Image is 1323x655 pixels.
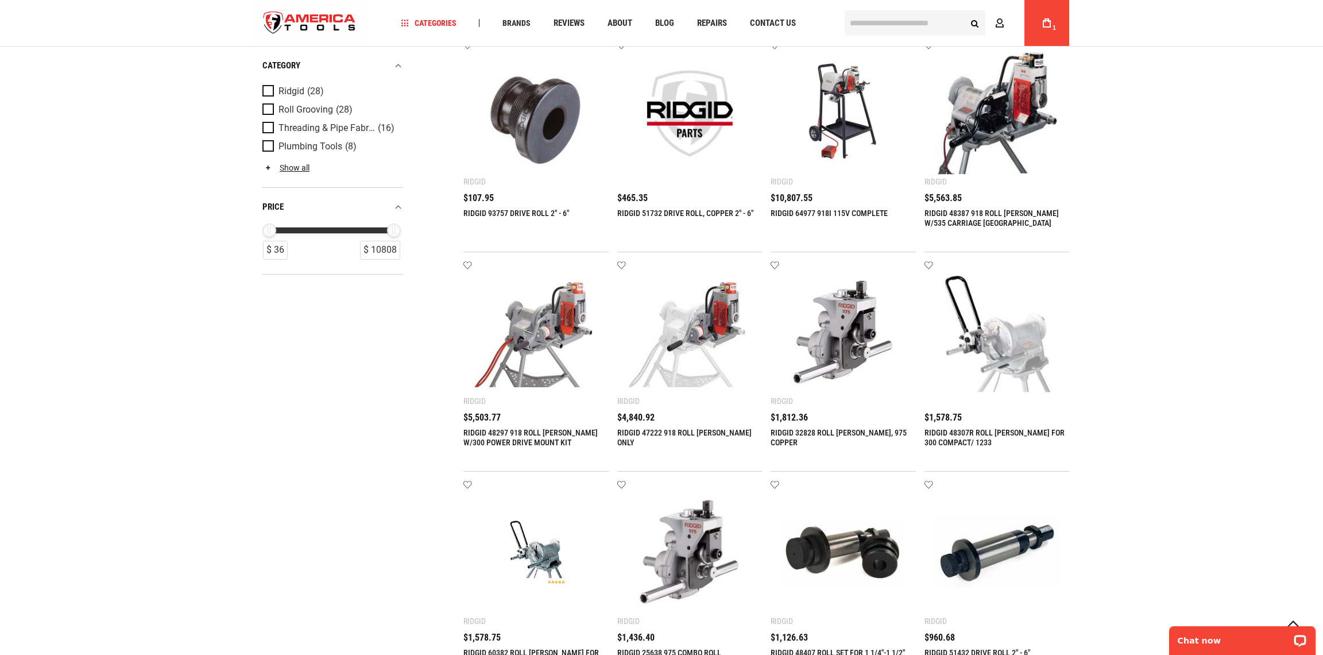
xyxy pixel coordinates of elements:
span: $10,807.55 [771,194,813,203]
div: $ 10808 [360,241,400,260]
span: Blog [655,19,674,28]
a: RIDGID 32828 ROLL [PERSON_NAME], 975 COPPER [771,428,907,447]
img: RIDGID 48387 918 ROLL GROOVER W/535 CARRIAGE MOUNT KIT [936,52,1058,175]
span: Roll Grooving [278,105,333,115]
span: $4,840.92 [617,413,655,422]
span: $1,578.75 [463,633,501,642]
a: About [602,16,637,31]
img: RIDGID 48297 918 ROLL GROOVER W/300 POWER DRIVE MOUNT KIT [475,272,597,395]
div: price [262,199,403,215]
span: Plumbing Tools [278,141,342,152]
a: Plumbing Tools (8) [262,140,400,153]
div: Ridgid [924,177,947,186]
img: RIDGID 32828 ROLL GROOVER, 975 COPPER [782,272,904,395]
a: Repairs [692,16,732,31]
span: 1 [1053,25,1056,31]
span: (28) [307,87,324,97]
img: RIDGID 93757 DRIVE ROLL 2 [475,52,597,175]
span: $465.35 [617,194,648,203]
a: Reviews [548,16,590,31]
div: Ridgid [463,396,486,406]
span: (28) [336,105,353,115]
a: Show all [262,163,310,172]
a: RIDGID 51732 DRIVE ROLL, COPPER 2" - 6" [617,209,753,218]
span: $1,812.36 [771,413,808,422]
a: Brands [497,16,536,31]
img: RIDGID 51732 DRIVE ROLL, COPPER 2 [629,52,751,175]
a: Blog [650,16,679,31]
a: RIDGID 64977 918I 115V COMPLETE [771,209,888,218]
div: Ridgid [463,617,486,626]
a: Contact Us [745,16,801,31]
span: $5,563.85 [924,194,962,203]
span: $960.68 [924,633,955,642]
span: Repairs [697,19,727,28]
a: Categories [396,16,462,31]
span: $1,126.63 [771,633,808,642]
span: $1,578.75 [924,413,962,422]
div: Ridgid [617,396,640,406]
div: Ridgid [771,396,793,406]
img: RIDGID 51432 DRIVE ROLL 2 [936,492,1058,614]
a: Ridgid (28) [262,85,400,98]
div: Ridgid [463,177,486,186]
a: RIDGID 93757 DRIVE ROLL 2" - 6" [463,209,569,218]
iframe: LiveChat chat widget [1162,619,1323,655]
img: RIDGID 64977 918I 115V COMPLETE [782,52,904,175]
span: (8) [345,142,357,152]
div: Product Filters [262,46,403,275]
span: $5,503.77 [463,413,501,422]
img: RIDGID 25638 975 COMBO ROLL GROOVER [629,492,751,614]
img: RIDGID 47222 918 ROLL GROOVER ONLY [629,272,751,395]
img: RIDGID 48307R ROLL GROOVER FOR 300 COMPACT/ 1233 [936,272,1058,395]
a: Threading & Pipe Fabrication (16) [262,122,400,134]
img: RIDGID 60382 ROLL GROOVER FOR 535 [475,492,597,614]
div: Ridgid [617,617,640,626]
span: Reviews [554,19,585,28]
div: Ridgid [771,617,793,626]
span: $107.95 [463,194,494,203]
span: (16) [378,124,394,133]
div: category [262,58,403,74]
span: Threading & Pipe Fabrication [278,123,375,133]
span: Contact Us [750,19,796,28]
a: RIDGID 48297 918 ROLL [PERSON_NAME] W/300 POWER DRIVE MOUNT KIT [463,428,598,447]
a: RIDGID 48307R ROLL [PERSON_NAME] FOR 300 COMPACT/ 1233 [924,428,1065,447]
span: $1,436.40 [617,633,655,642]
a: Roll Grooving (28) [262,103,400,116]
a: RIDGID 48387 918 ROLL [PERSON_NAME] W/535 CARRIAGE [GEOGRAPHIC_DATA] [924,209,1059,228]
button: Search [964,12,985,34]
span: Categories [401,19,457,27]
a: RIDGID 47222 918 ROLL [PERSON_NAME] ONLY [617,428,752,447]
a: store logo [254,2,365,45]
div: $ 36 [263,241,288,260]
span: About [608,19,632,28]
div: Ridgid [771,177,793,186]
img: RIDGID 48407 ROLL SET FOR 1 1/4 [782,492,904,614]
div: Ridgid [924,617,947,626]
img: America Tools [254,2,365,45]
span: Ridgid [278,86,304,97]
span: Brands [502,19,531,27]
